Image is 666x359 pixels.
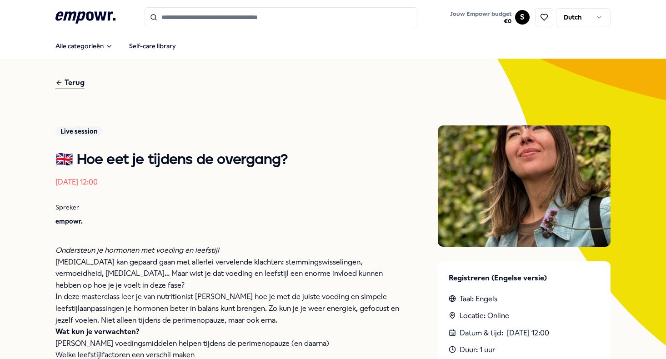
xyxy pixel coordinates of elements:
div: Taal: Engels [449,293,600,305]
h1: 🇬🇧 Hoe eet je tijdens de overgang? [55,151,401,169]
button: Alle categorieën [48,37,120,55]
p: Spreker [55,202,401,212]
a: Jouw Empowr budget€0 [446,8,515,27]
span: € 0 [450,18,511,25]
p: In deze masterclass leer je van nutritionist [PERSON_NAME] hoe je met de juiste voeding en simpel... [55,291,401,326]
p: [MEDICAL_DATA] kan gepaard gaan met allerlei vervelende klachten: stemmingswisselingen, vermoeidh... [55,256,401,291]
p: empowr. [55,216,401,226]
p: [PERSON_NAME] voedingsmiddelen helpen tijdens de perimenopauze (en daarna) [55,338,401,349]
p: Registreren (Engelse versie) [449,272,600,284]
div: Duur: 1 uur [449,344,600,356]
span: Jouw Empowr budget [450,10,511,18]
img: Presenter image [438,125,611,247]
em: Ondersteun je hormonen met voeding en leefstijl [55,246,219,254]
div: Datum & tijd : [449,327,600,339]
time: [DATE] 12:00 [507,327,549,339]
strong: Wat kun je verwachten? [55,327,139,336]
time: [DATE] 12:00 [55,178,98,186]
button: S [515,10,530,25]
a: Self-care library [122,37,183,55]
input: Search for products, categories or subcategories [145,7,417,27]
nav: Main [48,37,183,55]
div: Live session [55,126,102,136]
div: Terug [55,77,85,89]
div: Locatie: Online [449,310,600,322]
button: Jouw Empowr budget€0 [448,9,513,27]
